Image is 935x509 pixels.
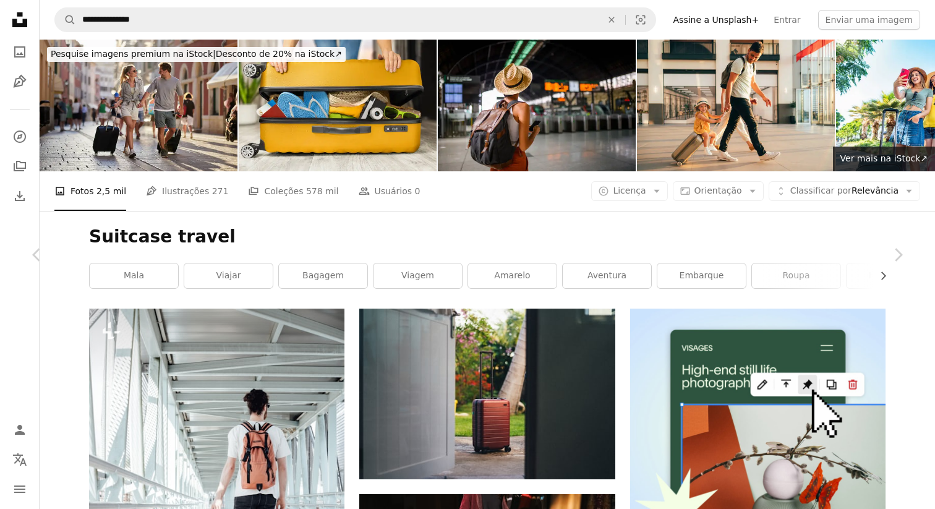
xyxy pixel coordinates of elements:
[239,40,437,171] img: woman packing suitcase
[90,263,178,288] a: mala
[89,226,886,248] h1: Suitcase travel
[613,186,646,195] span: Licença
[438,40,636,171] img: Viajante individual.
[414,184,420,198] span: 0
[657,263,746,288] a: embarque
[146,171,228,211] a: Ilustrações 271
[51,49,216,59] span: Pesquise imagens premium na iStock |
[89,495,344,506] a: um homem andando por uma passarela com uma mala
[359,388,615,399] a: saco de bagagem vermelho e preto
[673,181,764,201] button: Orientação
[184,263,273,288] a: viajar
[7,184,32,208] a: Histórico de downloads
[769,181,920,201] button: Classificar porRelevância
[359,171,421,211] a: Usuários 0
[7,124,32,149] a: Explorar
[51,49,342,59] span: Desconto de 20% na iStock ↗
[790,185,899,197] span: Relevância
[40,40,237,171] img: Casal feliz de mãos dadas enquanto puxa sua bagagem na rua da cidade.
[7,40,32,64] a: Fotos
[306,184,339,198] span: 578 mil
[359,309,615,479] img: saco de bagagem vermelho e preto
[279,263,367,288] a: bagagem
[40,40,353,69] a: Pesquise imagens premium na iStock|Desconto de 20% na iStock↗
[766,10,808,30] a: Entrar
[790,186,852,195] span: Classificar por
[847,263,935,288] a: horizontal
[591,181,667,201] button: Licença
[666,10,767,30] a: Assine a Unsplash+
[468,263,557,288] a: amarelo
[598,8,625,32] button: Limpar
[7,154,32,179] a: Coleções
[7,417,32,442] a: Entrar / Cadastrar-se
[248,171,338,211] a: Coleções 578 mil
[818,10,920,30] button: Enviar uma imagem
[7,69,32,94] a: Ilustrações
[752,263,840,288] a: roupa
[637,40,835,171] img: Família jovem se divertindo viajando juntas
[55,8,76,32] button: Pesquise na Unsplash
[694,186,742,195] span: Orientação
[626,8,655,32] button: Pesquisa visual
[54,7,656,32] form: Pesquise conteúdo visual em todo o site
[840,153,928,163] span: Ver mais na iStock ↗
[861,195,935,314] a: Próximo
[833,147,935,171] a: Ver mais na iStock↗
[563,263,651,288] a: aventura
[374,263,462,288] a: viagem
[7,477,32,502] button: Menu
[212,184,229,198] span: 271
[7,447,32,472] button: Idioma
